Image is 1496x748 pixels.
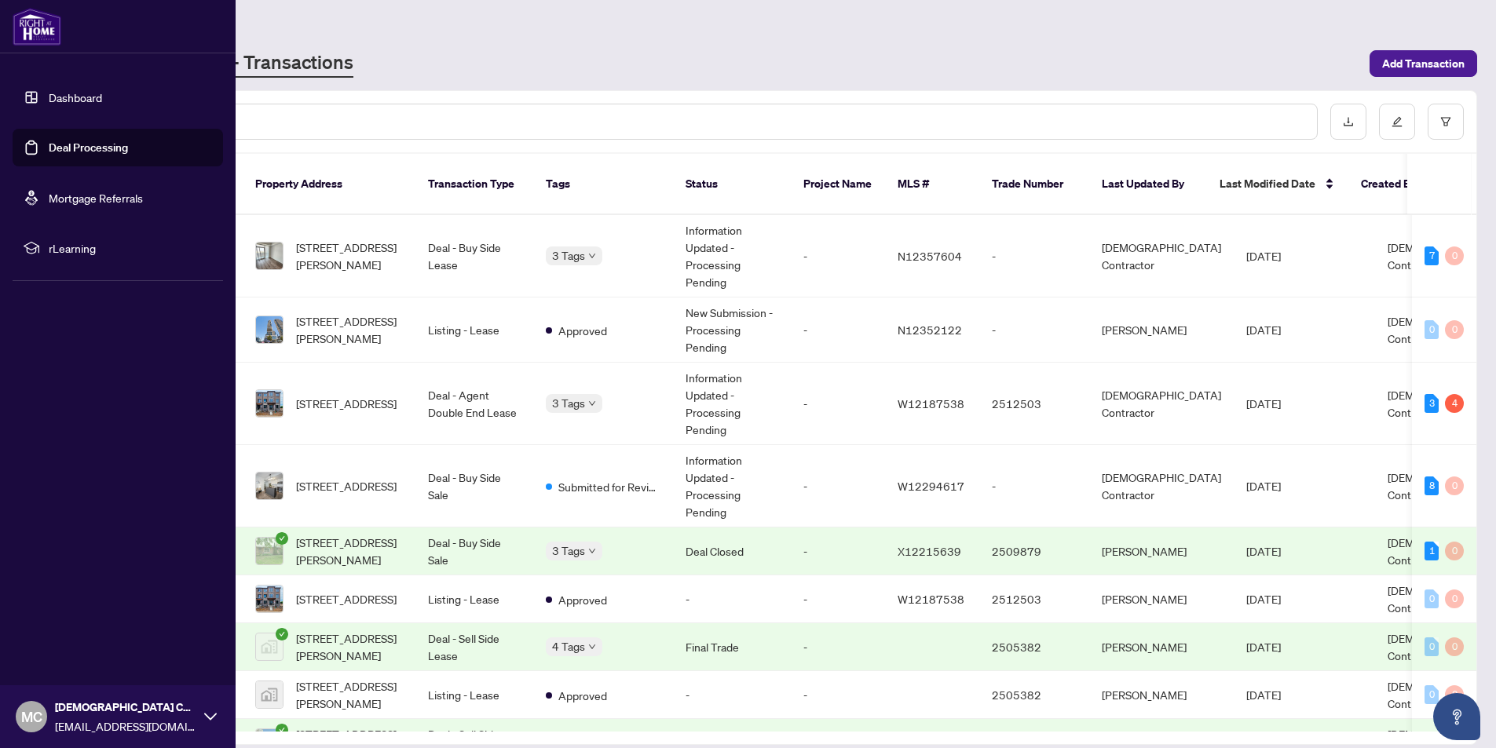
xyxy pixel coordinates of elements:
[1445,394,1464,413] div: 4
[1089,575,1234,623] td: [PERSON_NAME]
[791,363,885,445] td: -
[1089,671,1234,719] td: [PERSON_NAME]
[552,394,585,412] span: 3 Tags
[791,445,885,527] td: -
[1089,527,1234,575] td: [PERSON_NAME]
[49,239,212,257] span: rLearning
[673,623,791,671] td: Final Trade
[55,699,196,716] span: [DEMOGRAPHIC_DATA] Contractor
[296,312,403,347] span: [STREET_ADDRESS][PERSON_NAME]
[1445,320,1464,339] div: 0
[296,677,403,712] span: [STREET_ADDRESS][PERSON_NAME]
[1425,476,1439,495] div: 8
[415,671,533,719] td: Listing - Lease
[1445,685,1464,704] div: 0
[415,527,533,575] td: Deal - Buy Side Sale
[1330,104,1366,140] button: download
[791,297,885,363] td: -
[49,191,143,205] a: Mortgage Referrals
[1445,476,1464,495] div: 0
[1445,637,1464,656] div: 0
[243,154,415,215] th: Property Address
[1445,589,1464,608] div: 0
[21,706,42,728] span: MC
[296,395,397,412] span: [STREET_ADDRESS]
[1425,685,1439,704] div: 0
[1440,116,1451,127] span: filter
[1445,542,1464,560] div: 0
[296,239,403,273] span: [STREET_ADDRESS][PERSON_NAME]
[1445,246,1464,265] div: 0
[415,575,533,623] td: Listing - Lease
[415,215,533,297] td: Deal - Buy Side Lease
[979,671,1089,719] td: 2505382
[898,249,962,263] span: N12357604
[588,547,596,555] span: down
[1343,116,1354,127] span: download
[898,396,964,410] span: W12187538
[673,297,791,363] td: New Submission - Processing Pending
[1425,320,1439,339] div: 0
[1392,116,1403,127] span: edit
[979,215,1089,297] td: -
[898,544,961,558] span: X12215639
[558,322,607,339] span: Approved
[49,90,102,104] a: Dashboard
[791,527,885,575] td: -
[1425,589,1439,608] div: 0
[1220,175,1315,192] span: Last Modified Date
[1089,215,1234,297] td: [DEMOGRAPHIC_DATA] Contractor
[552,246,585,265] span: 3 Tags
[415,445,533,527] td: Deal - Buy Side Sale
[558,478,660,495] span: Submitted for Review
[296,590,397,608] span: [STREET_ADDRESS]
[1089,297,1234,363] td: [PERSON_NAME]
[791,623,885,671] td: -
[276,628,288,640] span: check-circle
[552,637,585,655] span: 4 Tags
[552,542,585,560] span: 3 Tags
[979,363,1089,445] td: 2512503
[1089,445,1234,527] td: [DEMOGRAPHIC_DATA] Contractor
[49,140,128,155] a: Deal Processing
[256,681,283,708] img: thumbnail-img
[979,154,1089,215] th: Trade Number
[979,445,1089,527] td: -
[673,215,791,297] td: Information Updated - Processing Pending
[588,400,596,407] span: down
[256,390,283,417] img: thumbnail-img
[1425,246,1439,265] div: 7
[673,363,791,445] td: Information Updated - Processing Pending
[1246,640,1281,654] span: [DATE]
[898,592,964,606] span: W12187538
[1382,51,1465,76] span: Add Transaction
[256,243,283,269] img: thumbnail-img
[1246,249,1281,263] span: [DATE]
[673,154,791,215] th: Status
[791,154,885,215] th: Project Name
[415,363,533,445] td: Deal - Agent Double End Lease
[1089,154,1207,215] th: Last Updated By
[1425,394,1439,413] div: 3
[673,671,791,719] td: -
[276,724,288,736] span: check-circle
[979,297,1089,363] td: -
[979,527,1089,575] td: 2509879
[588,252,596,260] span: down
[1089,363,1234,445] td: [DEMOGRAPHIC_DATA] Contractor
[791,575,885,623] td: -
[415,297,533,363] td: Listing - Lease
[55,717,196,735] span: [EMAIL_ADDRESS][DOMAIN_NAME]
[1246,323,1281,337] span: [DATE]
[415,154,533,215] th: Transaction Type
[296,629,403,664] span: [STREET_ADDRESS][PERSON_NAME]
[898,479,964,493] span: W12294617
[898,323,962,337] span: N12352122
[1370,50,1477,77] button: Add Transaction
[13,8,61,46] img: logo
[256,473,283,499] img: thumbnail-img
[1207,154,1348,215] th: Last Modified Date
[791,671,885,719] td: -
[1348,154,1443,215] th: Created By
[256,538,283,564] img: thumbnail-img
